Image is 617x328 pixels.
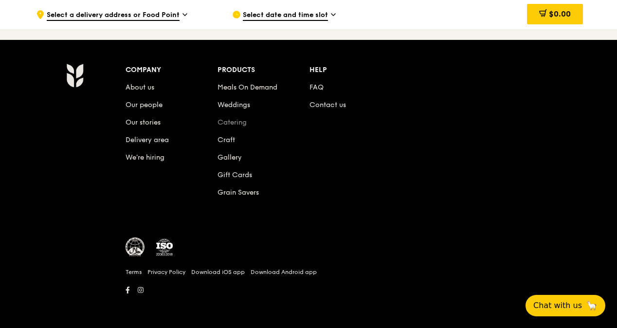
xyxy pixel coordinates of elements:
[218,188,259,197] a: Grain Savers
[251,268,317,276] a: Download Android app
[126,101,163,109] a: Our people
[155,237,174,257] img: ISO Certified
[218,118,247,127] a: Catering
[126,83,154,91] a: About us
[243,10,328,21] span: Select date and time slot
[126,153,164,162] a: We’re hiring
[309,101,346,109] a: Contact us
[309,83,324,91] a: FAQ
[126,136,169,144] a: Delivery area
[218,136,235,144] a: Craft
[147,268,185,276] a: Privacy Policy
[526,295,605,316] button: Chat with us🦙
[28,297,589,305] h6: Revision
[218,171,252,179] a: Gift Cards
[309,63,401,77] div: Help
[126,118,161,127] a: Our stories
[218,101,250,109] a: Weddings
[218,83,277,91] a: Meals On Demand
[549,9,571,18] span: $0.00
[218,63,309,77] div: Products
[126,63,218,77] div: Company
[126,237,145,257] img: MUIS Halal Certified
[586,300,598,311] span: 🦙
[47,10,180,21] span: Select a delivery address or Food Point
[126,268,142,276] a: Terms
[218,153,242,162] a: Gallery
[533,300,582,311] span: Chat with us
[191,268,245,276] a: Download iOS app
[66,63,83,88] img: Grain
